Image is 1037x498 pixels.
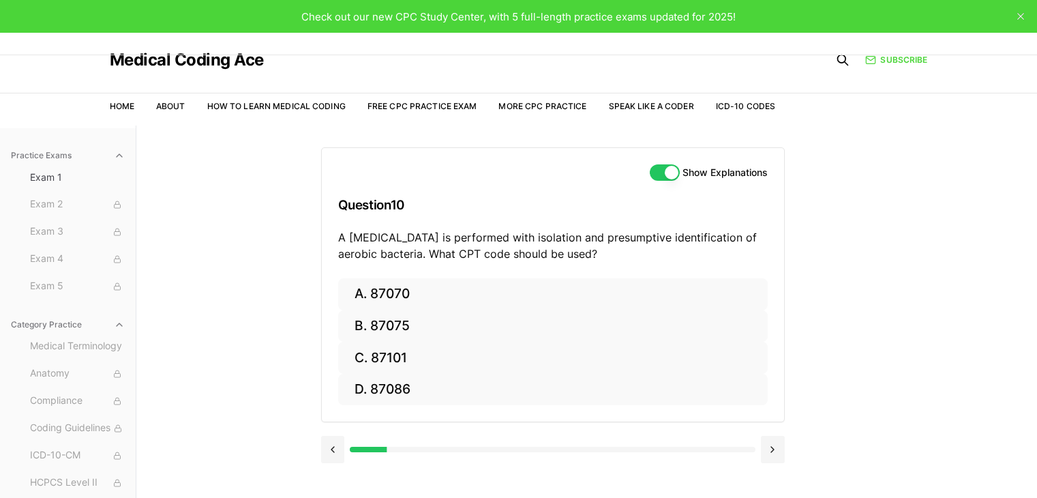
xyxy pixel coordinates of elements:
[25,418,130,439] button: Coding Guidelines
[25,336,130,357] button: Medical Terminology
[5,145,130,166] button: Practice Exams
[30,252,125,267] span: Exam 4
[25,194,130,216] button: Exam 2
[25,472,130,494] button: HCPCS Level II
[338,278,768,310] button: A. 87070
[110,101,134,111] a: Home
[1010,5,1032,27] button: close
[30,421,125,436] span: Coding Guidelines
[30,339,125,354] span: Medical Terminology
[5,314,130,336] button: Category Practice
[301,10,736,23] span: Check out our new CPC Study Center, with 5 full-length practice exams updated for 2025!
[25,390,130,412] button: Compliance
[30,366,125,381] span: Anatomy
[25,445,130,467] button: ICD-10-CM
[865,54,927,66] a: Subscribe
[716,101,775,111] a: ICD-10 Codes
[110,52,264,68] a: Medical Coding Ace
[25,363,130,385] button: Anatomy
[682,168,768,177] label: Show Explanations
[30,448,125,463] span: ICD-10-CM
[338,229,768,262] p: A [MEDICAL_DATA] is performed with isolation and presumptive identification of aerobic bacteria. ...
[25,166,130,188] button: Exam 1
[30,171,125,184] span: Exam 1
[609,101,694,111] a: Speak Like a Coder
[338,310,768,342] button: B. 87075
[30,279,125,294] span: Exam 5
[338,185,768,225] h3: Question 10
[498,101,586,111] a: More CPC Practice
[367,101,477,111] a: Free CPC Practice Exam
[25,276,130,297] button: Exam 5
[156,101,185,111] a: About
[25,221,130,243] button: Exam 3
[30,475,125,490] span: HCPCS Level II
[338,342,768,374] button: C. 87101
[207,101,346,111] a: How to Learn Medical Coding
[30,394,125,409] span: Compliance
[338,374,768,406] button: D. 87086
[25,248,130,270] button: Exam 4
[30,224,125,239] span: Exam 3
[30,197,125,212] span: Exam 2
